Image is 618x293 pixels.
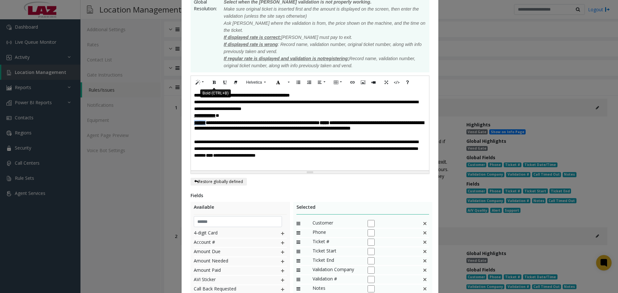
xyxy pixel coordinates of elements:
img: This is a default field and cannot be deleted. [422,285,427,293]
span: AVI Sticker [194,276,267,284]
button: Paragraph [314,78,329,87]
img: false [422,219,427,228]
button: Restore globally defined [191,178,247,186]
img: plusIcon.svg [280,229,285,238]
span: If displayed rate is wrong [224,42,278,47]
button: Remove Font Style (CTRL+\) [230,78,241,87]
img: false [422,257,427,265]
div: Fields [191,192,429,199]
span: Validation # [313,275,361,284]
button: Code View [391,78,402,87]
button: Style [192,78,207,87]
span: Ticket Start [313,247,361,256]
span: Ticket # [313,238,361,246]
img: false [422,238,427,246]
span: Customer [313,219,361,228]
button: More Color [285,78,291,87]
div: Selected [296,204,429,215]
span: If regular rate is displayed and validation is not [224,56,324,61]
button: Full Screen [381,78,392,87]
button: Picture [358,78,369,87]
button: Recent Color [271,78,285,87]
span: Account # [194,239,267,247]
button: Ordered list (CTRL+SHIFT+NUM8) [304,78,314,87]
button: Video [368,78,379,87]
img: plusIcon.svg [280,239,285,247]
img: plusIcon.svg [280,276,285,284]
button: Underline (CTRL+U) [220,78,230,87]
font: Record name, validation number, original ticket number, along with info previously taken and vend. [224,56,415,68]
span: [PERSON_NAME] must pay to exit. [281,35,352,40]
div: Resize [191,171,429,174]
img: plusIcon.svg [280,267,285,275]
span: If displayed rate is correct: [224,35,281,40]
span: Amount Paid [194,267,267,275]
span: Ask [PERSON_NAME] where the validation is from, the price shown on the machine, and the time on t... [224,21,425,33]
span: : Record name, validation number, original ticket number, along with info previously taken and vend. [224,42,422,54]
span: Notes [313,285,361,293]
button: Help [402,78,413,87]
button: Link (CTRL+K) [347,78,358,87]
span: Phone [313,229,361,237]
img: false [422,247,427,256]
button: Font Family [243,78,269,87]
img: false [422,229,427,237]
button: Bold (CTRL+B) [209,78,220,87]
img: plusIcon.svg [280,248,285,256]
span: Amount Due [194,248,267,256]
img: plusIcon.svg [280,257,285,266]
div: Bold (CTRL+B) [200,89,231,97]
div: Available [194,204,287,215]
img: false [422,275,427,284]
u: registering: [324,56,349,61]
button: Unordered list (CTRL+SHIFT+NUM7) [293,78,304,87]
span: Amount Needed [194,257,267,266]
span: 4-digit Card [194,229,267,238]
img: false [422,266,427,274]
button: Table [331,78,345,87]
span: Validation Company [313,266,361,274]
span: Helvetica [246,80,262,85]
span: Ticket End [313,257,361,265]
